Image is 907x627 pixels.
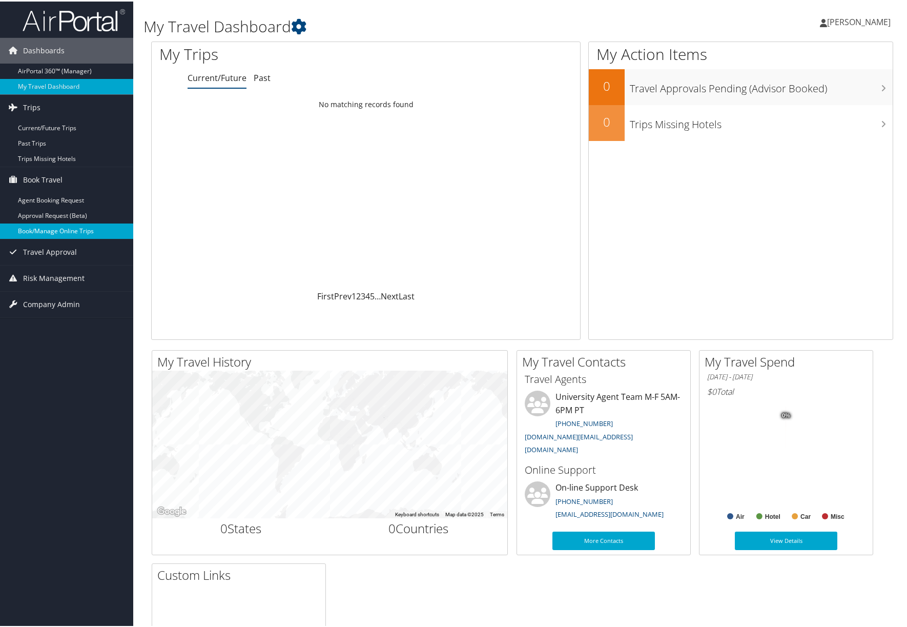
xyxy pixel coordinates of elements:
[381,289,399,300] a: Next
[23,36,65,62] span: Dashboards
[160,518,322,536] h2: States
[152,94,580,112] td: No matching records found
[552,530,655,549] a: More Contacts
[157,352,507,369] h2: My Travel History
[352,289,356,300] a: 1
[707,385,716,396] span: $0
[555,508,664,517] a: [EMAIL_ADDRESS][DOMAIN_NAME]
[525,431,633,453] a: [DOMAIN_NAME][EMAIL_ADDRESS][DOMAIN_NAME]
[23,264,85,290] span: Risk Management
[705,352,873,369] h2: My Travel Spend
[155,503,189,517] img: Google
[782,411,790,417] tspan: 0%
[765,512,780,519] text: Hotel
[800,512,811,519] text: Car
[254,71,271,82] a: Past
[23,93,40,119] span: Trips
[589,104,893,139] a: 0Trips Missing Hotels
[338,518,500,536] h2: Countries
[525,461,683,476] h3: Online Support
[375,289,381,300] span: …
[630,75,893,94] h3: Travel Approvals Pending (Advisor Booked)
[820,5,901,36] a: [PERSON_NAME]
[589,112,625,129] h2: 0
[522,352,690,369] h2: My Travel Contacts
[317,289,334,300] a: First
[365,289,370,300] a: 4
[157,565,325,582] h2: Custom Links
[143,14,648,36] h1: My Travel Dashboard
[23,290,80,316] span: Company Admin
[395,510,439,517] button: Keyboard shortcuts
[23,238,77,264] span: Travel Approval
[525,371,683,385] h3: Travel Agents
[220,518,228,535] span: 0
[589,42,893,64] h1: My Action Items
[23,7,125,31] img: airportal-logo.png
[555,495,613,504] a: [PHONE_NUMBER]
[589,76,625,93] h2: 0
[23,166,63,191] span: Book Travel
[188,71,246,82] a: Current/Future
[490,510,504,516] a: Terms (opens in new tab)
[399,289,415,300] a: Last
[159,42,394,64] h1: My Trips
[707,371,865,380] h6: [DATE] - [DATE]
[589,68,893,104] a: 0Travel Approvals Pending (Advisor Booked)
[361,289,365,300] a: 3
[370,289,375,300] a: 5
[356,289,361,300] a: 2
[831,512,844,519] text: Misc
[735,530,837,549] a: View Details
[555,417,613,427] a: [PHONE_NUMBER]
[736,512,745,519] text: Air
[707,385,865,396] h6: Total
[334,289,352,300] a: Prev
[155,503,189,517] a: Open this area in Google Maps (opens a new window)
[520,389,688,457] li: University Agent Team M-F 5AM-6PM PT
[520,480,688,522] li: On-line Support Desk
[445,510,484,516] span: Map data ©2025
[388,518,396,535] span: 0
[827,15,891,26] span: [PERSON_NAME]
[630,111,893,130] h3: Trips Missing Hotels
